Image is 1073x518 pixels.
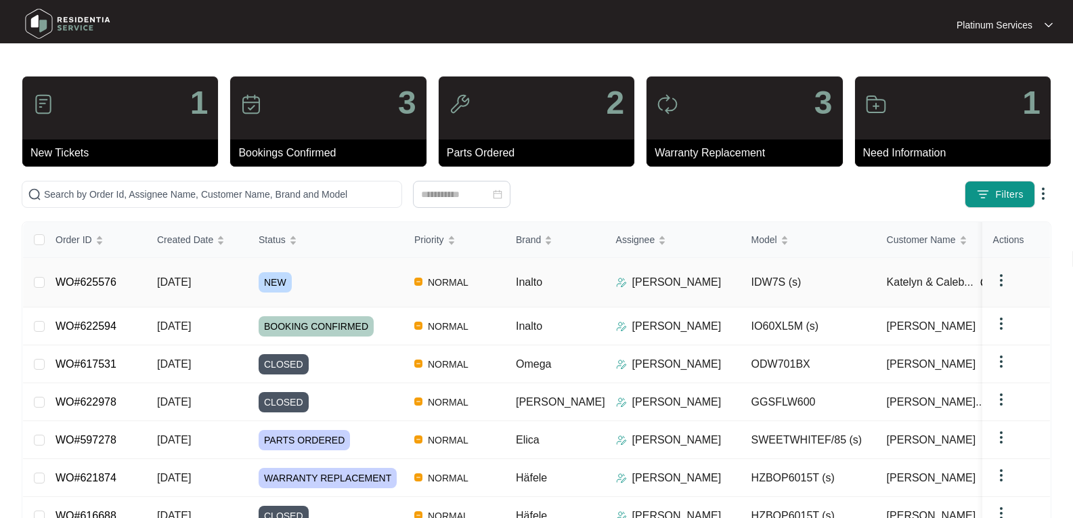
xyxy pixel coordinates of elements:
img: dropdown arrow [1035,186,1051,202]
img: Vercel Logo [414,435,422,444]
span: NORMAL [422,470,474,486]
img: dropdown arrow [993,316,1009,332]
img: icon [657,93,678,115]
img: dropdown arrow [1045,22,1053,28]
p: 1 [190,87,209,119]
span: [DATE] [157,358,191,370]
p: 3 [398,87,416,119]
span: Assignee [616,232,655,247]
span: [DATE] [157,472,191,483]
img: Assigner Icon [616,359,627,370]
p: New Tickets [30,145,218,161]
span: Created Date [157,232,213,247]
span: Customer Name [887,232,956,247]
span: [PERSON_NAME] [887,318,976,334]
span: Brand [516,232,541,247]
img: filter icon [976,188,990,201]
th: Customer Name [876,222,1011,258]
span: Status [259,232,286,247]
a: WO#622594 [56,320,116,332]
span: NORMAL [422,274,474,290]
th: Status [248,222,403,258]
img: Vercel Logo [414,360,422,368]
input: Search by Order Id, Assignee Name, Customer Name, Brand and Model [44,187,396,202]
td: SWEETWHITEF/85 (s) [741,421,876,459]
td: IDW7S (s) [741,258,876,307]
p: 2 [606,87,624,119]
img: Assigner Icon [616,435,627,446]
span: Elica [516,434,540,446]
p: Bookings Confirmed [238,145,426,161]
th: Model [741,222,876,258]
img: Vercel Logo [414,473,422,481]
img: dropdown arrow [993,272,1009,288]
span: [DATE] [157,396,191,408]
img: icon [449,93,470,115]
p: [PERSON_NAME] [632,470,722,486]
td: GGSFLW600 [741,383,876,421]
img: Vercel Logo [414,322,422,330]
th: Assignee [605,222,741,258]
p: 1 [1022,87,1041,119]
span: Order ID [56,232,92,247]
p: Need Information [863,145,1051,161]
img: Assigner Icon [616,397,627,408]
p: [PERSON_NAME] [632,432,722,448]
span: Häfele [516,472,547,483]
span: CLOSED [259,392,309,412]
span: [PERSON_NAME] [887,470,976,486]
img: residentia service logo [20,3,115,44]
img: icon [240,93,262,115]
th: Brand [505,222,605,258]
img: dropdown arrow [993,391,1009,408]
p: Warranty Replacement [655,145,842,161]
span: NEW [259,272,292,293]
th: Created Date [146,222,248,258]
p: [PERSON_NAME] [632,274,722,290]
p: [PERSON_NAME] [632,394,722,410]
span: [DATE] [157,434,191,446]
span: [PERSON_NAME] [516,396,605,408]
img: dropdown arrow [993,429,1009,446]
img: Info icon [980,277,991,288]
img: Vercel Logo [414,397,422,406]
a: WO#597278 [56,434,116,446]
img: dropdown arrow [993,353,1009,370]
span: NORMAL [422,432,474,448]
img: Vercel Logo [414,278,422,286]
span: [PERSON_NAME]... [887,394,985,410]
th: Actions [982,222,1050,258]
span: NORMAL [422,318,474,334]
span: PARTS ORDERED [259,430,350,450]
span: [DATE] [157,276,191,288]
span: [DATE] [157,320,191,332]
span: Katelyn & Caleb... [887,274,973,290]
a: WO#617531 [56,358,116,370]
span: WARRANTY REPLACEMENT [259,468,397,488]
p: 3 [814,87,833,119]
th: Order ID [45,222,146,258]
th: Priority [403,222,505,258]
span: BOOKING CONFIRMED [259,316,374,337]
span: Omega [516,358,551,370]
span: Inalto [516,276,542,288]
img: Assigner Icon [616,277,627,288]
span: Model [751,232,777,247]
img: icon [32,93,54,115]
span: Filters [995,188,1024,202]
p: Parts Ordered [447,145,634,161]
span: [PERSON_NAME] [887,356,976,372]
a: WO#622978 [56,396,116,408]
span: Priority [414,232,444,247]
p: [PERSON_NAME] [632,318,722,334]
img: Assigner Icon [616,321,627,332]
p: [PERSON_NAME] [632,356,722,372]
img: Assigner Icon [616,473,627,483]
a: WO#621874 [56,472,116,483]
p: Platinum Services [957,18,1032,32]
td: ODW701BX [741,345,876,383]
td: HZBOP6015T (s) [741,459,876,497]
span: [PERSON_NAME] [887,432,976,448]
button: filter iconFilters [965,181,1035,208]
a: WO#625576 [56,276,116,288]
